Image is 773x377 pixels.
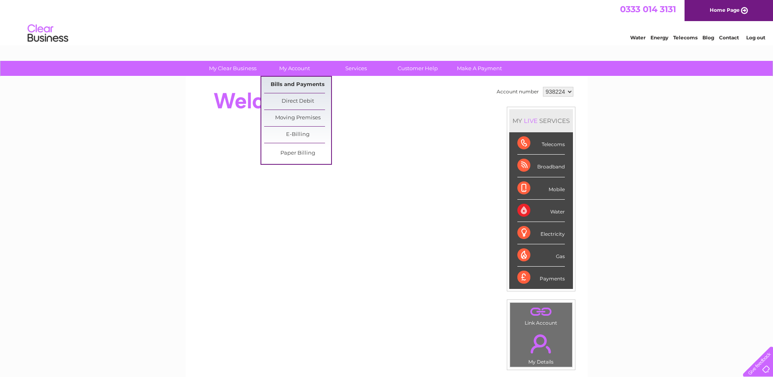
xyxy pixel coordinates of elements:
[517,267,565,289] div: Payments
[199,61,266,76] a: My Clear Business
[27,21,69,46] img: logo.png
[384,61,451,76] a: Customer Help
[630,34,646,41] a: Water
[323,61,390,76] a: Services
[517,132,565,155] div: Telecoms
[264,127,331,143] a: E-Billing
[673,34,698,41] a: Telecoms
[446,61,513,76] a: Make A Payment
[522,117,539,125] div: LIVE
[512,305,570,319] a: .
[650,34,668,41] a: Energy
[517,155,565,177] div: Broadband
[620,4,676,14] a: 0333 014 3131
[510,327,573,367] td: My Details
[719,34,739,41] a: Contact
[517,222,565,244] div: Electricity
[509,109,573,132] div: MY SERVICES
[517,244,565,267] div: Gas
[702,34,714,41] a: Blog
[512,330,570,358] a: .
[517,200,565,222] div: Water
[264,110,331,126] a: Moving Premises
[517,177,565,200] div: Mobile
[746,34,765,41] a: Log out
[495,85,541,99] td: Account number
[264,145,331,162] a: Paper Billing
[195,4,579,39] div: Clear Business is a trading name of Verastar Limited (registered in [GEOGRAPHIC_DATA] No. 3667643...
[264,93,331,110] a: Direct Debit
[510,302,573,328] td: Link Account
[261,61,328,76] a: My Account
[264,77,331,93] a: Bills and Payments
